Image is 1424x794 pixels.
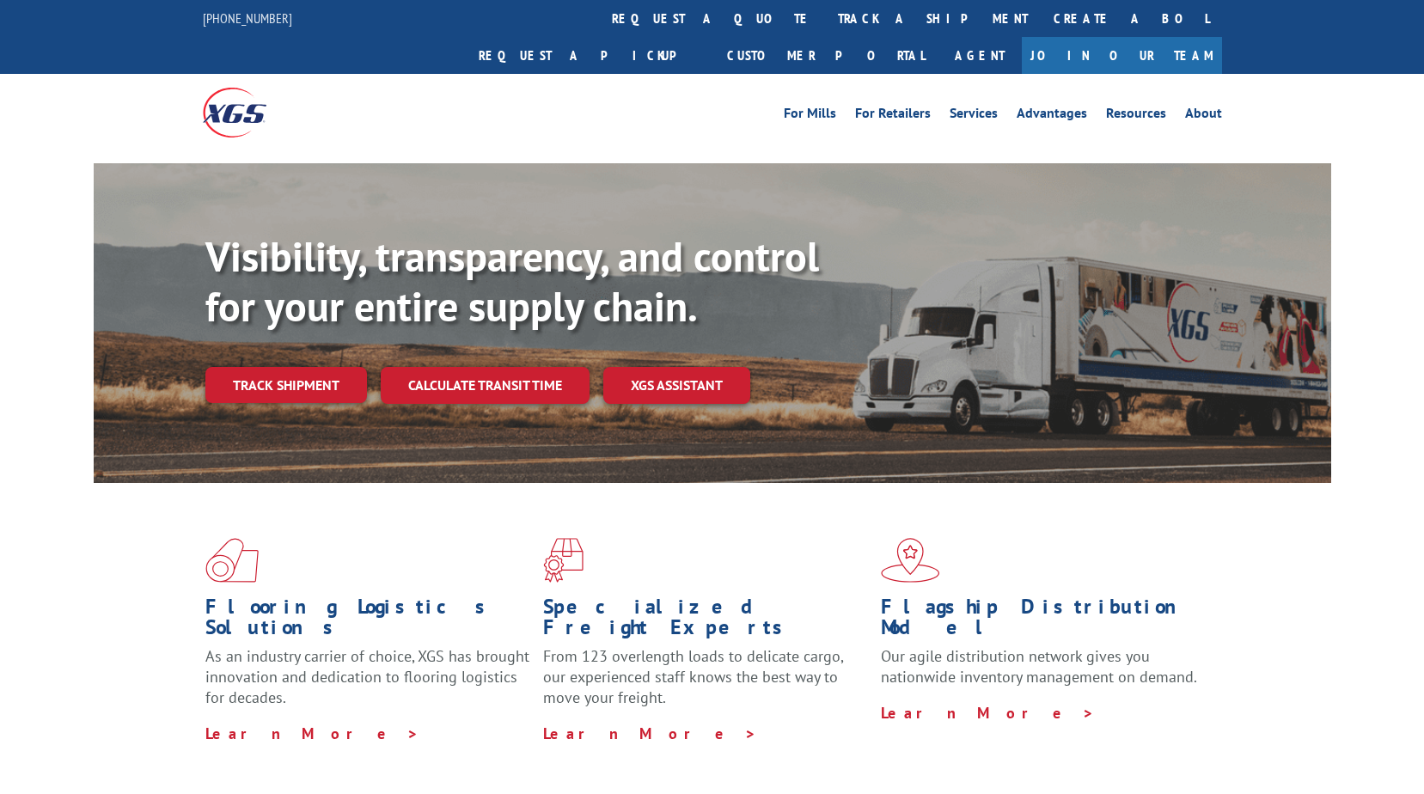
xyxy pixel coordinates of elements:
[543,724,757,743] a: Learn More >
[881,596,1206,646] h1: Flagship Distribution Model
[784,107,836,125] a: For Mills
[466,37,714,74] a: Request a pickup
[950,107,998,125] a: Services
[1185,107,1222,125] a: About
[381,367,590,404] a: Calculate transit time
[1106,107,1166,125] a: Resources
[1022,37,1222,74] a: Join Our Team
[714,37,938,74] a: Customer Portal
[881,703,1095,723] a: Learn More >
[855,107,931,125] a: For Retailers
[205,229,819,333] b: Visibility, transparency, and control for your entire supply chain.
[205,367,367,403] a: Track shipment
[203,9,292,27] a: [PHONE_NUMBER]
[205,538,259,583] img: xgs-icon-total-supply-chain-intelligence-red
[205,596,530,646] h1: Flooring Logistics Solutions
[1017,107,1087,125] a: Advantages
[543,646,868,723] p: From 123 overlength loads to delicate cargo, our experienced staff knows the best way to move you...
[543,538,584,583] img: xgs-icon-focused-on-flooring-red
[205,646,529,707] span: As an industry carrier of choice, XGS has brought innovation and dedication to flooring logistics...
[938,37,1022,74] a: Agent
[881,538,940,583] img: xgs-icon-flagship-distribution-model-red
[881,646,1197,687] span: Our agile distribution network gives you nationwide inventory management on demand.
[543,596,868,646] h1: Specialized Freight Experts
[603,367,750,404] a: XGS ASSISTANT
[205,724,419,743] a: Learn More >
